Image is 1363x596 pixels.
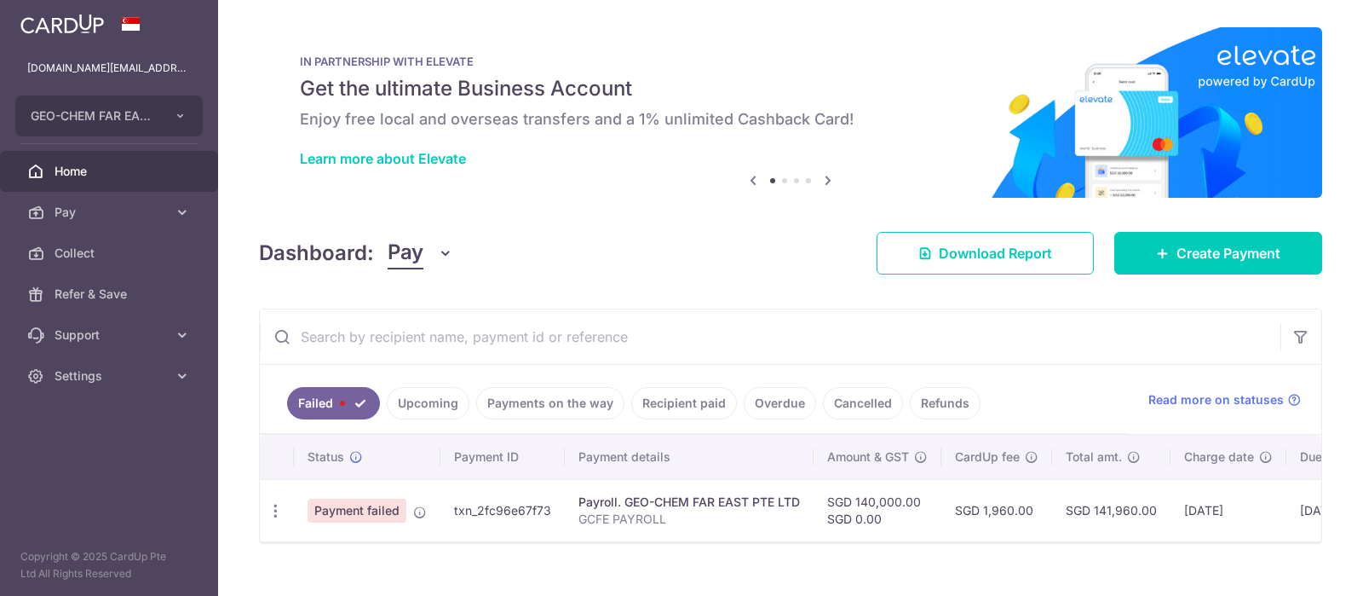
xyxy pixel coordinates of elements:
td: txn_2fc96e67f73 [440,479,565,541]
span: Amount & GST [827,448,909,466]
div: Payroll. GEO-CHEM FAR EAST PTE LTD [578,494,800,511]
td: SGD 1,960.00 [941,479,1052,541]
span: Pay [55,204,167,221]
th: Payment ID [440,435,565,479]
td: SGD 141,960.00 [1052,479,1170,541]
a: Failed [287,387,380,420]
span: Settings [55,367,167,385]
span: CardUp fee [955,448,1020,466]
p: [DOMAIN_NAME][EMAIL_ADDRESS][DOMAIN_NAME] [27,60,191,77]
span: Pay [388,237,423,269]
a: Upcoming [387,387,469,420]
a: Payments on the way [476,387,624,420]
a: Learn more about Elevate [300,150,466,167]
a: Overdue [744,387,816,420]
span: Home [55,163,167,180]
span: Create Payment [1176,243,1280,263]
img: CardUp [20,14,104,34]
p: GCFE PAYROLL [578,511,800,528]
a: Read more on statuses [1148,391,1301,408]
td: SGD 140,000.00 SGD 0.00 [814,479,941,541]
span: Status [308,448,344,466]
span: GEO-CHEM FAR EAST PTE LTD [31,107,157,124]
span: Total amt. [1066,448,1122,466]
span: Payment failed [308,499,406,523]
a: Create Payment [1114,232,1322,275]
a: Download Report [877,232,1094,275]
input: Search by recipient name, payment id or reference [260,310,1280,364]
img: Renovation banner [259,27,1322,198]
span: Collect [55,245,167,262]
span: Support [55,327,167,344]
h6: Enjoy free local and overseas transfers and a 1% unlimited Cashback Card! [300,109,1281,130]
td: [DATE] [1170,479,1286,541]
p: IN PARTNERSHIP WITH ELEVATE [300,55,1281,68]
a: Cancelled [823,387,903,420]
button: Pay [388,237,453,269]
h4: Dashboard: [259,238,374,269]
a: Recipient paid [631,387,737,420]
th: Payment details [565,435,814,479]
span: Charge date [1184,448,1254,466]
a: Refunds [910,387,981,420]
span: Read more on statuses [1148,391,1284,408]
h5: Get the ultimate Business Account [300,75,1281,102]
span: Download Report [939,243,1052,263]
span: Due date [1300,448,1351,466]
button: GEO-CHEM FAR EAST PTE LTD [15,95,203,136]
span: Refer & Save [55,286,167,303]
